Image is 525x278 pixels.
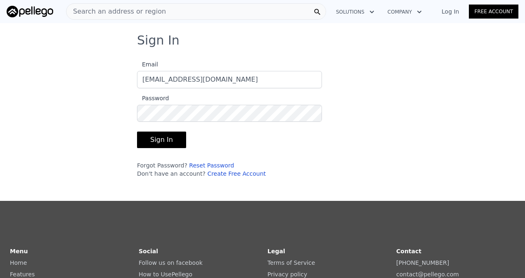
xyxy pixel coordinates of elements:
[137,61,158,68] span: Email
[137,161,322,178] div: Forgot Password? Don't have an account?
[137,132,186,148] button: Sign In
[267,248,285,254] strong: Legal
[10,248,28,254] strong: Menu
[137,71,322,88] input: Email
[189,162,234,169] a: Reset Password
[10,259,27,266] a: Home
[396,248,421,254] strong: Contact
[137,33,388,48] h3: Sign In
[139,259,203,266] a: Follow us on facebook
[137,105,322,122] input: Password
[432,7,469,16] a: Log In
[267,271,307,278] a: Privacy policy
[139,248,158,254] strong: Social
[66,7,166,16] span: Search an address or region
[137,95,169,101] span: Password
[396,259,449,266] a: [PHONE_NUMBER]
[381,5,428,19] button: Company
[469,5,518,19] a: Free Account
[267,259,315,266] a: Terms of Service
[139,271,192,278] a: How to UsePellego
[396,271,459,278] a: contact@pellego.com
[207,170,266,177] a: Create Free Account
[7,6,53,17] img: Pellego
[10,271,35,278] a: Features
[329,5,381,19] button: Solutions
